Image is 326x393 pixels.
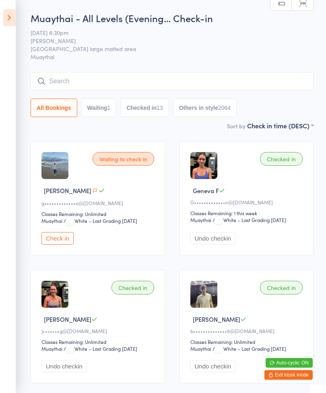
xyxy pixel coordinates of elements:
[41,360,87,372] button: Undo checkin
[44,186,91,195] span: [PERSON_NAME]
[107,105,111,111] div: 1
[193,186,219,195] span: Geneva F
[227,122,246,130] label: Sort by
[31,11,314,25] h2: Muaythai - All Levels (Evening… Check-in
[31,53,314,61] span: Muaythai
[41,152,68,179] img: image1756953067.png
[31,37,301,45] span: [PERSON_NAME]
[190,210,305,216] div: Classes Remaining: 1 this week
[190,152,217,179] img: image1715856610.png
[190,360,236,372] button: Undo checkin
[213,345,286,352] span: / White – Last Grading [DATE]
[190,199,305,206] div: G•••••••••••••n@[DOMAIN_NAME]
[190,281,217,308] img: image1755161234.png
[266,358,313,368] button: Auto-cycle: ON
[190,345,211,352] div: Muaythai
[264,370,313,380] button: Exit kiosk mode
[41,210,157,217] div: Classes Remaining: Unlimited
[44,315,91,323] span: [PERSON_NAME]
[247,121,314,130] div: Check in time (DESC)
[190,327,305,334] div: b••••••••••••••6@[DOMAIN_NAME]
[260,281,303,294] div: Checked in
[190,338,305,345] div: Classes Remaining: Unlimited
[190,232,236,245] button: Undo checkin
[64,345,137,352] span: / White – Last Grading [DATE]
[64,217,137,224] span: / White – Last Grading [DATE]
[31,72,314,91] input: Search
[213,216,286,223] span: / White – Last Grading [DATE]
[120,99,169,117] button: Checked in13
[41,338,157,345] div: Classes Remaining: Unlimited
[41,281,68,308] img: image1729671785.png
[190,216,211,223] div: Muaythai
[41,217,62,224] div: Muaythai
[41,232,74,245] button: Check in
[157,105,163,111] div: 13
[41,200,157,206] div: g•••••••••••••o@[DOMAIN_NAME]
[31,99,77,117] button: All Bookings
[111,281,154,294] div: Checked in
[260,152,303,166] div: Checked in
[193,315,240,323] span: [PERSON_NAME]
[81,99,117,117] button: Waiting1
[173,99,237,117] button: Others in style2064
[41,327,157,334] div: J•••••••g@[DOMAIN_NAME]
[93,152,154,166] div: Waiting to check in
[41,345,62,352] div: Muaythai
[218,105,231,111] div: 2064
[31,45,301,53] span: [GEOGRAPHIC_DATA] large matted area
[31,29,301,37] span: [DATE] 6:30pm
